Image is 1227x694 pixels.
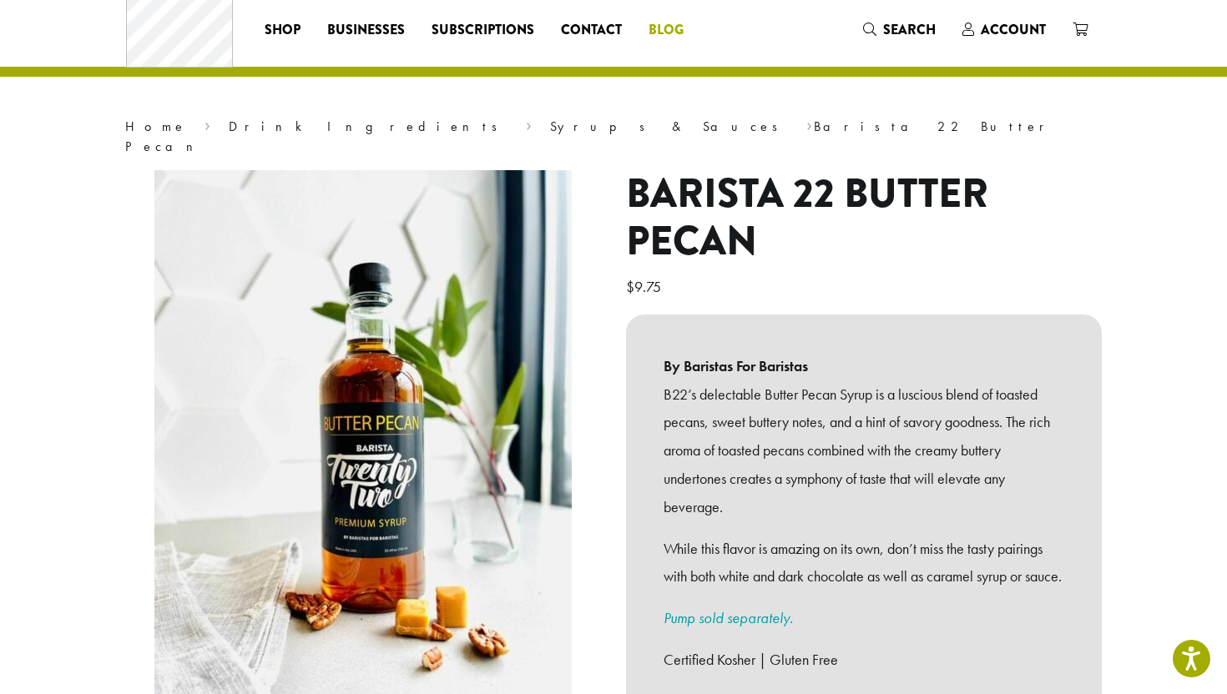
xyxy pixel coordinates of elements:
[561,20,622,41] span: Contact
[550,118,789,135] a: Syrups & Sauces
[327,20,405,41] span: Businesses
[125,117,1102,157] nav: Breadcrumb
[229,118,508,135] a: Drink Ingredients
[251,17,314,43] a: Shop
[626,277,665,296] bdi: 9.75
[125,118,187,135] a: Home
[850,16,949,43] a: Search
[883,20,936,39] span: Search
[432,20,534,41] span: Subscriptions
[626,170,1102,266] h1: Barista 22 Butter Pecan
[664,352,1064,380] b: By Baristas For Baristas
[649,20,684,41] span: Blog
[626,277,634,296] span: $
[664,646,1064,674] p: Certified Kosher | Gluten Free
[806,111,812,137] span: ›
[981,20,1046,39] span: Account
[204,111,210,137] span: ›
[664,380,1064,521] p: B22’s delectable Butter Pecan Syrup is a luscious blend of toasted pecans, sweet buttery notes, a...
[526,111,532,137] span: ›
[664,608,793,627] a: Pump sold separately.
[265,20,300,41] span: Shop
[664,535,1064,591] p: While this flavor is amazing on its own, don’t miss the tasty pairings with both white and dark c...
